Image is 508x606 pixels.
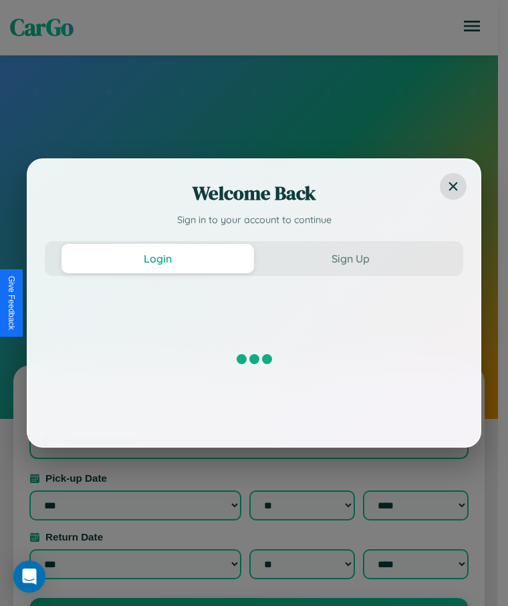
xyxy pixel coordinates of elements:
p: Sign in to your account to continue [45,213,463,228]
button: Login [61,244,254,273]
button: Sign Up [254,244,447,273]
div: Give Feedback [7,276,16,330]
div: Open Intercom Messenger [13,561,45,593]
h2: Welcome Back [45,180,463,206]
